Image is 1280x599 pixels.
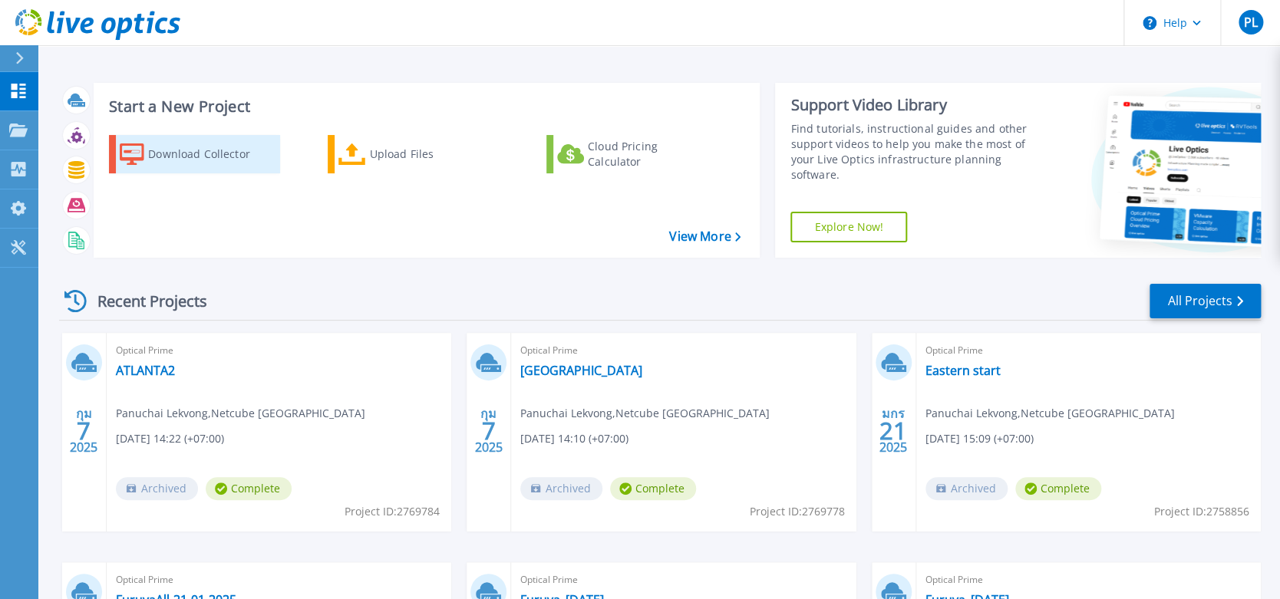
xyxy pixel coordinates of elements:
a: View More [669,229,741,244]
a: All Projects [1150,284,1261,318]
span: Project ID: 2769778 [750,503,845,520]
span: Optical Prime [925,342,1252,359]
a: Eastern start [925,363,1001,378]
span: Optical Prime [520,571,846,588]
a: [GEOGRAPHIC_DATA] [520,363,642,378]
a: Download Collector [109,135,280,173]
span: Panuchai Lekvong , Netcube [GEOGRAPHIC_DATA] [925,405,1175,422]
span: 7 [77,424,91,437]
a: ATLANTA2 [116,363,175,378]
span: Optical Prime [116,342,442,359]
span: Panuchai Lekvong , Netcube [GEOGRAPHIC_DATA] [520,405,770,422]
span: PL [1243,16,1257,28]
div: Upload Files [369,139,492,169]
span: Archived [116,477,198,500]
div: Recent Projects [59,282,228,320]
span: Optical Prime [925,571,1252,588]
div: มกร 2025 [879,403,908,459]
span: Archived [925,477,1008,500]
span: Optical Prime [116,571,442,588]
span: Complete [206,477,292,500]
a: Explore Now! [790,212,907,242]
span: Project ID: 2769784 [345,503,440,520]
div: Cloud Pricing Calculator [588,139,711,169]
div: กุม 2025 [69,403,98,459]
span: [DATE] 15:09 (+07:00) [925,430,1034,447]
a: Upload Files [328,135,499,173]
div: กุม 2025 [474,403,503,459]
span: Project ID: 2758856 [1154,503,1249,520]
a: Cloud Pricing Calculator [546,135,718,173]
div: Download Collector [148,139,271,169]
span: [DATE] 14:22 (+07:00) [116,430,224,447]
span: Panuchai Lekvong , Netcube [GEOGRAPHIC_DATA] [116,405,365,422]
span: Complete [1015,477,1101,500]
span: [DATE] 14:10 (+07:00) [520,430,628,447]
span: Complete [610,477,696,500]
div: Support Video Library [790,95,1036,115]
h3: Start a New Project [109,98,741,115]
span: 21 [879,424,907,437]
div: Find tutorials, instructional guides and other support videos to help you make the most of your L... [790,121,1036,183]
span: 7 [482,424,496,437]
span: Archived [520,477,602,500]
span: Optical Prime [520,342,846,359]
